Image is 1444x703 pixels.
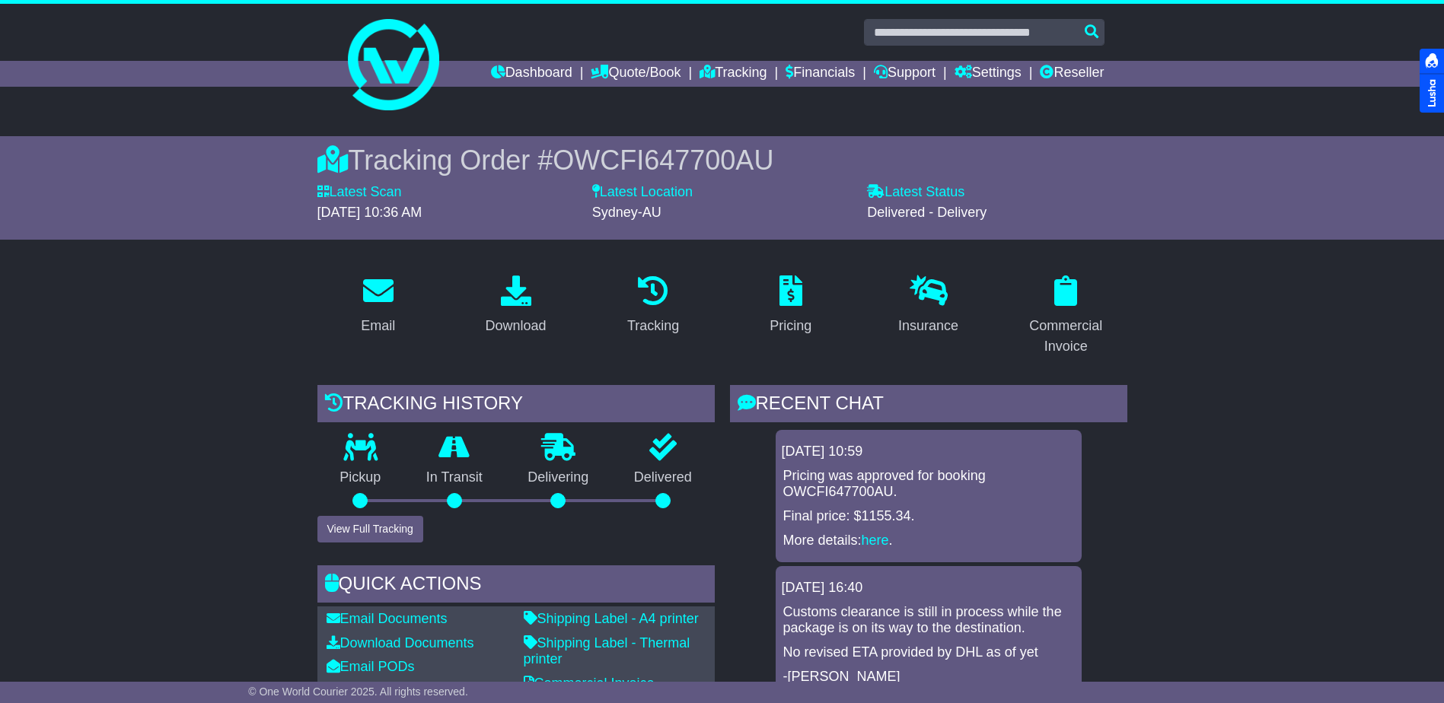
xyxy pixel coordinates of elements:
[317,385,715,426] div: Tracking history
[1005,270,1127,362] a: Commercial Invoice
[327,611,448,626] a: Email Documents
[783,604,1074,637] p: Customs clearance is still in process while the package is on its way to the destination.
[888,270,968,342] a: Insurance
[592,184,693,201] label: Latest Location
[874,61,936,87] a: Support
[760,270,821,342] a: Pricing
[317,516,423,542] button: View Full Tracking
[317,184,402,201] label: Latest Scan
[491,61,572,87] a: Dashboard
[403,469,505,486] p: In Transit
[592,205,661,220] span: Sydney-AU
[524,611,699,626] a: Shipping Label - A4 printer
[783,644,1074,661] p: No revised ETA provided by DHL as of yet
[783,508,1074,525] p: Final price: $1155.34.
[700,61,767,87] a: Tracking
[867,205,987,220] span: Delivered - Delivery
[248,686,468,698] span: © One World Courier 2025. All rights reserved.
[955,61,1022,87] a: Settings
[475,270,556,342] a: Download
[730,385,1127,426] div: RECENT CHAT
[627,316,679,336] div: Tracking
[786,61,855,87] a: Financials
[783,468,1074,501] p: Pricing was approved for booking OWCFI647700AU.
[783,533,1074,549] p: More details: .
[327,635,474,651] a: Download Documents
[505,469,612,486] p: Delivering
[782,580,1076,596] div: [DATE] 16:40
[770,316,811,336] div: Pricing
[361,316,395,336] div: Email
[317,565,715,606] div: Quick Actions
[1040,61,1104,87] a: Reseller
[617,270,689,342] a: Tracking
[1015,316,1117,357] div: Commercial Invoice
[327,659,415,674] a: Email PODs
[591,61,681,87] a: Quote/Book
[867,184,964,201] label: Latest Status
[351,270,405,342] a: Email
[524,676,655,691] a: Commercial Invoice
[898,316,958,336] div: Insurance
[485,316,546,336] div: Download
[524,635,690,667] a: Shipping Label - Thermal printer
[611,469,715,486] p: Delivered
[783,669,1074,686] p: -[PERSON_NAME]
[553,145,773,176] span: OWCFI647700AU
[317,469,404,486] p: Pickup
[317,205,422,220] span: [DATE] 10:36 AM
[782,444,1076,460] div: [DATE] 10:59
[862,533,889,548] a: here
[317,144,1127,177] div: Tracking Order #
